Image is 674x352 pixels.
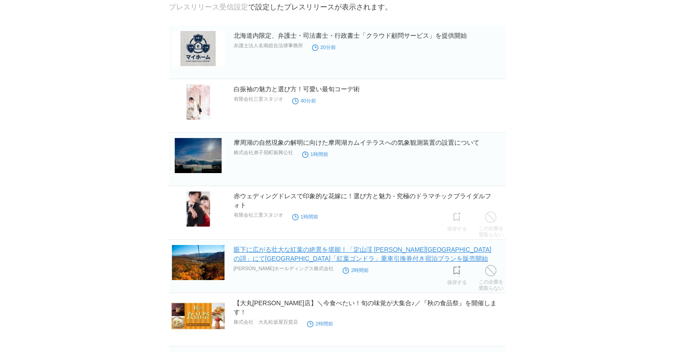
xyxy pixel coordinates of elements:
[234,149,293,156] p: 株式会社弟子屈町振興公社
[234,212,283,218] p: 有限会社三景スタジオ
[234,139,479,146] a: 摩周湖の自然現象の解明に向けた摩周湖カムイテラスへの気象観測装置の設置について
[234,319,298,325] p: 株式会社 大丸松坂屋百貨店
[172,192,225,227] img: 赤ウェディングドレスで印象的な花嫁に！選び方と魅力 - 究極のドラマチックブライダルフォト
[234,192,491,209] a: 赤ウェディングドレスで印象的な花嫁に！選び方と魅力 - 究極のドラマチックブライダルフォト
[169,3,248,11] a: プレスリリース受信設定
[343,267,369,273] time: 2時間前
[234,42,303,49] p: 弁護士法人名南総合法律事務所
[172,138,225,173] img: 摩周湖の自然現象の解明に向けた摩周湖カムイテラスへの気象観測装置の設置について
[172,299,225,334] img: 【大丸梅田店】＼今食べたい！旬の味覚が大集合♪／『秋の食品祭』を開催します！
[447,263,467,285] a: 保存する
[307,321,333,326] time: 2時間前
[234,32,467,39] a: 北海道内限定、弁護士・司法書士・行政書士「クラウド顧問サービス」を提供開始
[172,85,225,120] img: 白振袖の魅力と選び方！可愛い最旬コーデ術
[234,96,283,102] p: 有限会社三景スタジオ
[312,45,336,50] time: 20分前
[169,3,392,12] div: で設定したプレスリリースが表示されます。
[172,245,225,280] img: 眼下に広がる壮大な紅葉の絶景を堪能！「定山渓 鶴雅リゾートスパ 森の謌」にて札幌国際スキー場「紅葉ゴンドラ」乗車引換券付き宿泊プランを販売開始
[234,265,334,272] p: [PERSON_NAME]ホールディングス株式会社
[302,151,328,157] time: 1時間前
[479,209,503,238] a: この企業を受取らない
[234,299,497,316] a: 【大丸[PERSON_NAME]店】＼今食べたい！旬の味覚が大集合♪／『秋の食品祭』を開催します！
[447,209,467,232] a: 保存する
[292,98,316,103] time: 40分前
[292,214,318,219] time: 1時間前
[172,31,225,66] img: 北海道内限定、弁護士・司法書士・行政書士「クラウド顧問サービス」を提供開始
[479,263,503,291] a: この企業を受取らない
[234,246,492,262] a: 眼下に広がる壮大な紅葉の絶景を堪能！「定山渓 [PERSON_NAME][GEOGRAPHIC_DATA]の謌」にて[GEOGRAPHIC_DATA]「紅葉ゴンドラ」乗車引換券付き宿泊プランを販売開始
[234,85,360,93] a: 白振袖の魅力と選び方！可愛い最旬コーデ術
